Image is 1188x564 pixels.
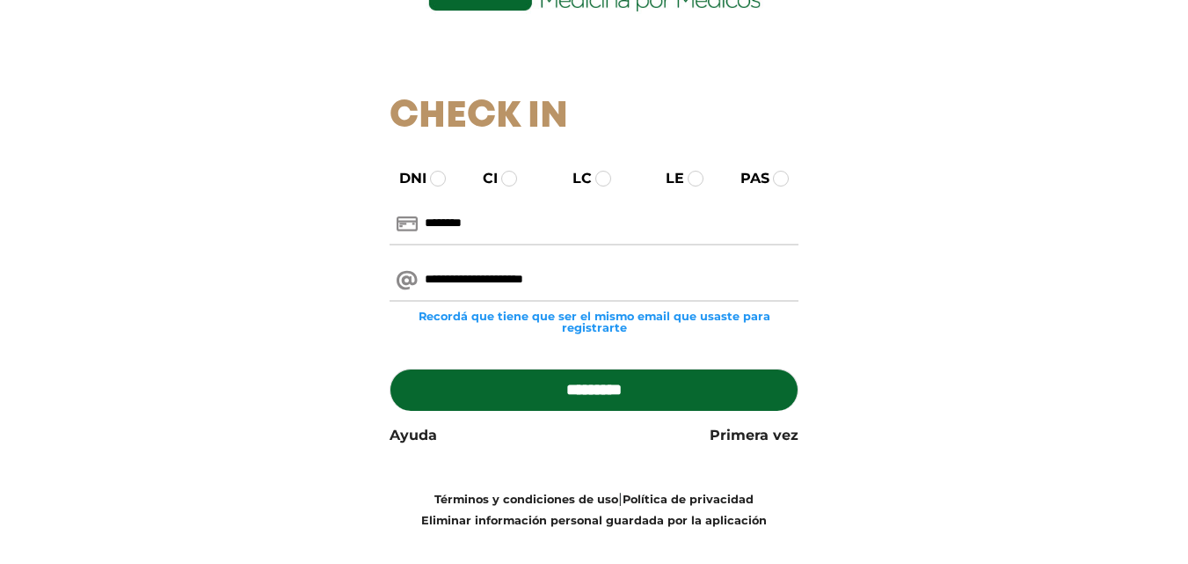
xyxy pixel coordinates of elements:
[390,311,798,333] small: Recordá que tiene que ser el mismo email que usaste para registrarte
[650,168,684,189] label: LE
[376,488,812,531] div: |
[557,168,592,189] label: LC
[421,514,767,527] a: Eliminar información personal guardada por la aplicación
[434,493,618,506] a: Términos y condiciones de uso
[383,168,426,189] label: DNI
[467,168,498,189] label: CI
[623,493,754,506] a: Política de privacidad
[725,168,769,189] label: PAS
[390,95,798,139] h1: Check In
[390,425,437,446] a: Ayuda
[710,425,798,446] a: Primera vez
